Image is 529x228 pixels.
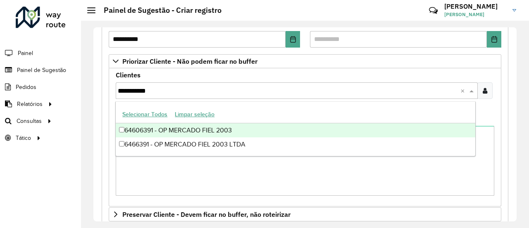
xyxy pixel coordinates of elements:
a: Preservar Cliente - Devem ficar no buffer, não roteirizar [109,207,501,221]
a: Priorizar Cliente - Não podem ficar no buffer [109,54,501,68]
div: 64606391 - OP MERCADO FIEL 2003 [116,123,475,137]
span: Pedidos [16,83,36,91]
h3: [PERSON_NAME] [444,2,506,10]
h2: Painel de Sugestão - Criar registro [95,6,222,15]
a: Contato Rápido [424,2,442,19]
span: Tático [16,134,31,142]
ng-dropdown-panel: Options list [115,101,475,156]
button: Choose Date [286,31,300,48]
label: Clientes [116,70,141,80]
span: [PERSON_NAME] [444,11,506,18]
span: Relatórios [17,100,43,108]
span: Painel [18,49,33,58]
small: Clientes que não podem ficar no Buffer – Máximo 50 PDVS [116,101,266,108]
span: Painel de Sugestão [17,66,66,74]
span: Consultas [17,117,42,125]
button: Selecionar Todos [119,108,171,121]
button: Choose Date [487,31,501,48]
div: 6466391 - OP MERCADO FIEL 2003 LTDA [116,137,475,151]
span: Priorizar Cliente - Não podem ficar no buffer [122,58,257,65]
button: Limpar seleção [171,108,218,121]
span: Preservar Cliente - Devem ficar no buffer, não roteirizar [122,211,291,218]
span: Clear all [460,86,467,96]
div: Priorizar Cliente - Não podem ficar no buffer [109,68,501,206]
